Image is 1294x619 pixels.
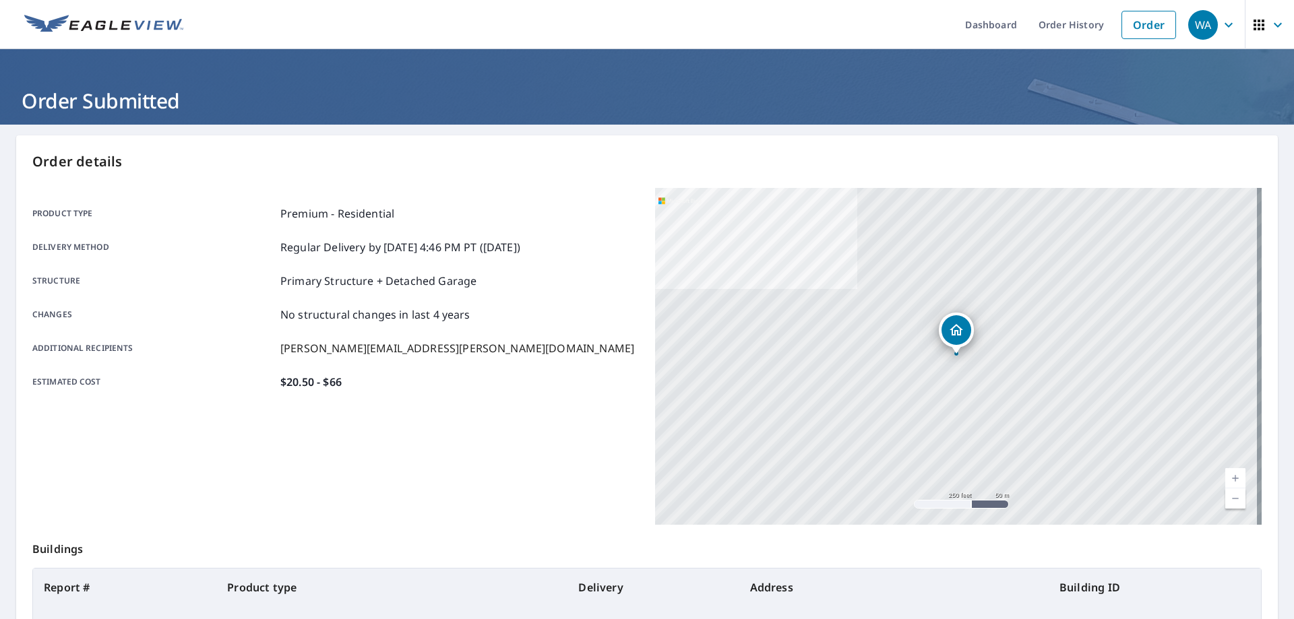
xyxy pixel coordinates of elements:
div: WA [1188,10,1218,40]
p: Additional recipients [32,340,275,356]
a: Current Level 17, Zoom In [1225,468,1245,488]
th: Report # [33,568,216,606]
p: Regular Delivery by [DATE] 4:46 PM PT ([DATE]) [280,239,520,255]
p: [PERSON_NAME][EMAIL_ADDRESS][PERSON_NAME][DOMAIN_NAME] [280,340,634,356]
p: Premium - Residential [280,205,394,222]
img: EV Logo [24,15,183,35]
p: Primary Structure + Detached Garage [280,273,476,289]
p: Delivery method [32,239,275,255]
th: Address [739,568,1049,606]
th: Delivery [567,568,739,606]
p: Structure [32,273,275,289]
th: Building ID [1049,568,1261,606]
p: Estimated cost [32,374,275,390]
p: Changes [32,306,275,323]
a: Order [1121,11,1176,39]
div: Dropped pin, building 1, Residential property, 140 Spring Dr Zionsville, IN 46077 [939,313,974,354]
th: Product type [216,568,567,606]
p: Buildings [32,525,1262,568]
p: No structural changes in last 4 years [280,306,470,323]
h1: Order Submitted [16,87,1278,115]
p: Order details [32,152,1262,172]
a: Current Level 17, Zoom Out [1225,488,1245,509]
p: Product type [32,205,275,222]
p: $20.50 - $66 [280,374,342,390]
